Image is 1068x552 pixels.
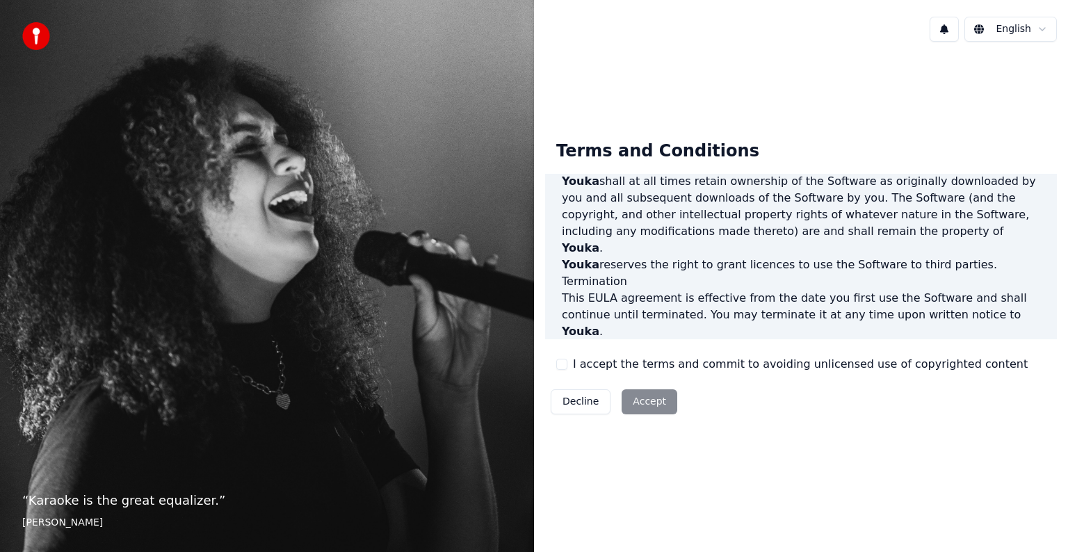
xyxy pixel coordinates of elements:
[22,516,512,530] footer: [PERSON_NAME]
[551,389,610,414] button: Decline
[562,273,1040,290] h3: Termination
[562,257,1040,273] p: reserves the right to grant licences to use the Software to third parties.
[545,129,770,174] div: Terms and Conditions
[22,22,50,50] img: youka
[562,174,599,188] span: Youka
[562,258,599,271] span: Youka
[562,325,599,338] span: Youka
[562,173,1040,257] p: shall at all times retain ownership of the Software as originally downloaded by you and all subse...
[562,290,1040,340] p: This EULA agreement is effective from the date you first use the Software and shall continue unti...
[573,356,1028,373] label: I accept the terms and commit to avoiding unlicensed use of copyrighted content
[562,241,599,254] span: Youka
[22,491,512,510] p: “ Karaoke is the great equalizer. ”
